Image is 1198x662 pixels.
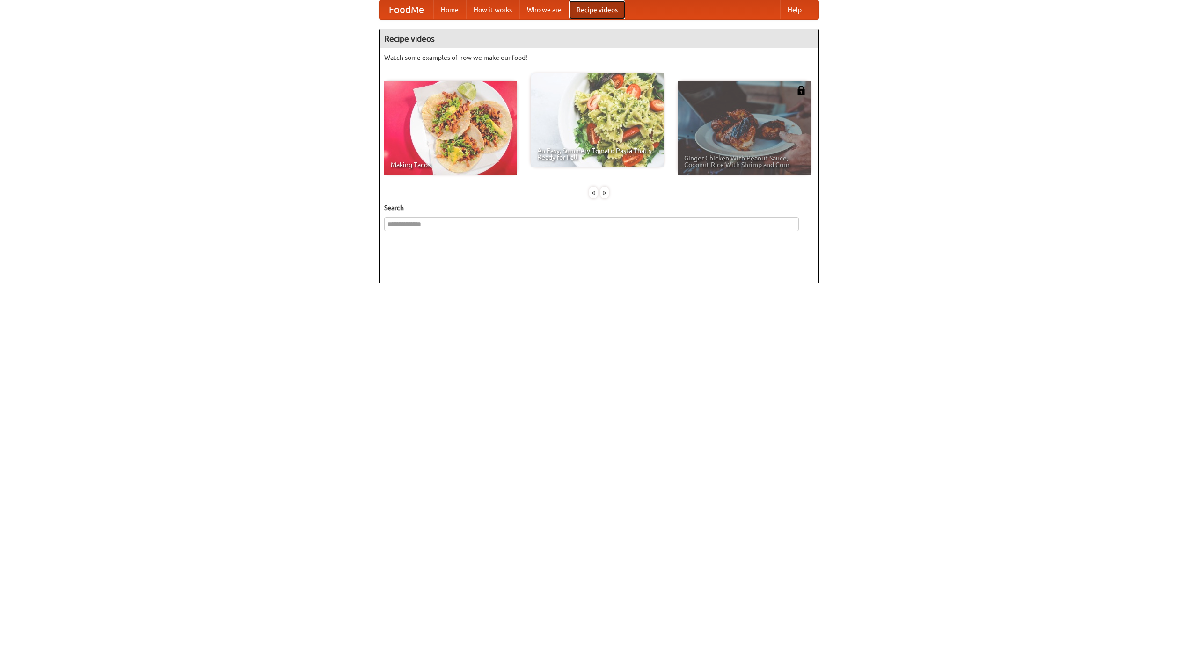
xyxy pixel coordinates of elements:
h5: Search [384,203,814,212]
a: Who we are [519,0,569,19]
p: Watch some examples of how we make our food! [384,53,814,62]
h4: Recipe videos [380,29,818,48]
a: Help [780,0,809,19]
a: Recipe videos [569,0,625,19]
a: An Easy, Summery Tomato Pasta That's Ready for Fall [531,73,664,167]
div: « [589,187,598,198]
a: Home [433,0,466,19]
span: An Easy, Summery Tomato Pasta That's Ready for Fall [537,147,657,160]
img: 483408.png [796,86,806,95]
a: FoodMe [380,0,433,19]
a: Making Tacos [384,81,517,175]
a: How it works [466,0,519,19]
div: » [600,187,609,198]
span: Making Tacos [391,161,511,168]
